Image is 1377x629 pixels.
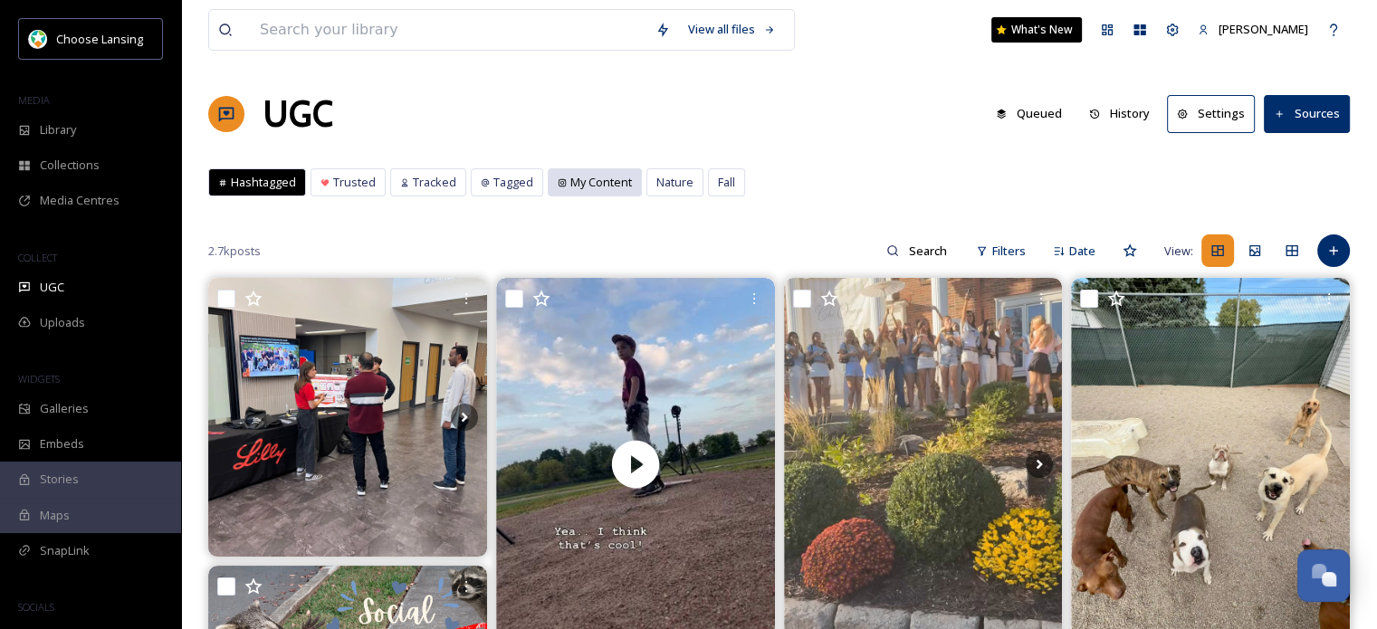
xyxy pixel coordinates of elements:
[718,174,735,191] span: Fall
[40,435,84,453] span: Embeds
[18,93,50,107] span: MEDIA
[656,174,693,191] span: Nature
[251,10,646,50] input: Search your library
[56,31,143,47] span: Choose Lansing
[679,12,785,47] a: View all files
[1297,549,1350,602] button: Open Chat
[18,600,54,614] span: SOCIALS
[208,278,487,557] img: If you're around the msupackaging building today, please stop by and introduce yourself to the te...
[333,174,376,191] span: Trusted
[1080,96,1168,131] a: History
[208,243,261,260] span: 2.7k posts
[991,17,1082,43] a: What's New
[1167,95,1255,132] button: Settings
[40,279,64,296] span: UGC
[18,372,60,386] span: WIDGETS
[40,400,89,417] span: Galleries
[413,174,456,191] span: Tracked
[1219,21,1308,37] span: [PERSON_NAME]
[987,96,1080,131] a: Queued
[1264,95,1350,132] button: Sources
[899,233,958,269] input: Search
[1164,243,1193,260] span: View:
[1069,243,1095,260] span: Date
[40,121,76,138] span: Library
[987,96,1071,131] button: Queued
[1189,12,1317,47] a: [PERSON_NAME]
[29,30,47,48] img: logo.jpeg
[992,243,1026,260] span: Filters
[570,174,632,191] span: My Content
[263,87,333,141] a: UGC
[231,174,296,191] span: Hashtagged
[40,314,85,331] span: Uploads
[40,157,100,174] span: Collections
[18,251,57,264] span: COLLECT
[1080,96,1159,131] button: History
[40,471,79,488] span: Stories
[1167,95,1264,132] a: Settings
[40,507,70,524] span: Maps
[40,542,90,559] span: SnapLink
[40,192,120,209] span: Media Centres
[493,174,533,191] span: Tagged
